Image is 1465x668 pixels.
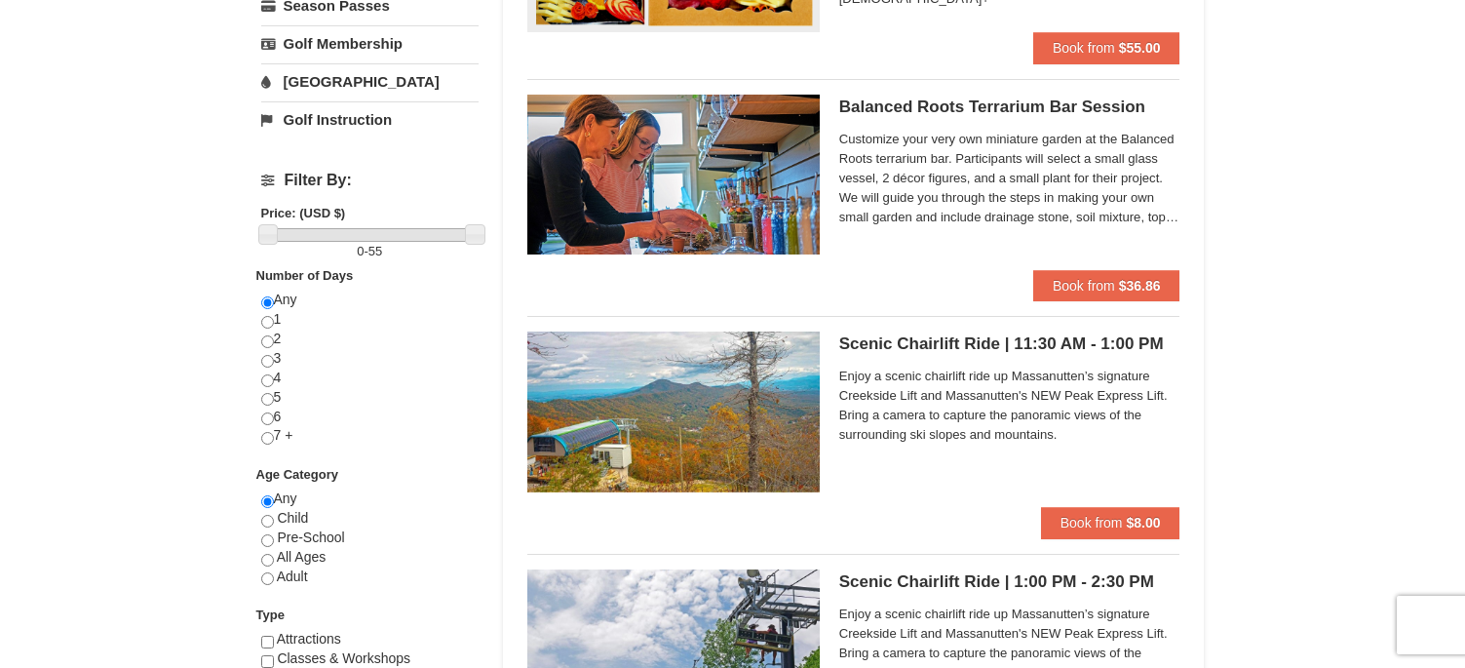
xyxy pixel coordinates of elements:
[839,98,1180,117] h5: Balanced Roots Terrarium Bar Session
[261,242,479,261] label: -
[839,572,1180,592] h5: Scenic Chairlift Ride | 1:00 PM - 2:30 PM
[277,650,410,666] span: Classes & Workshops
[1033,32,1180,63] button: Book from $55.00
[1119,40,1161,56] strong: $55.00
[277,549,327,565] span: All Ages
[1119,278,1161,294] strong: $36.86
[839,334,1180,354] h5: Scenic Chairlift Ride | 11:30 AM - 1:00 PM
[277,631,341,647] span: Attractions
[839,367,1180,445] span: Enjoy a scenic chairlift ride up Massanutten’s signature Creekside Lift and Massanutten's NEW Pea...
[1033,270,1180,301] button: Book from $36.86
[357,244,364,258] span: 0
[256,268,354,283] strong: Number of Days
[1053,40,1115,56] span: Book from
[256,467,339,482] strong: Age Category
[277,569,308,584] span: Adult
[1041,507,1180,538] button: Book from $8.00
[261,206,346,220] strong: Price: (USD $)
[1126,515,1160,530] strong: $8.00
[261,25,479,61] a: Golf Membership
[527,332,820,491] img: 24896431-13-a88f1aaf.jpg
[839,130,1180,227] span: Customize your very own miniature garden at the Balanced Roots terrarium bar. Participants will s...
[368,244,382,258] span: 55
[1060,515,1123,530] span: Book from
[1053,278,1115,294] span: Book from
[277,510,308,526] span: Child
[256,608,285,622] strong: Type
[261,63,479,99] a: [GEOGRAPHIC_DATA]
[261,490,479,606] div: Any
[527,95,820,255] img: 18871151-30-393e4332.jpg
[261,172,479,189] h4: Filter By:
[261,291,479,465] div: Any 1 2 3 4 5 6 7 +
[261,101,479,138] a: Golf Instruction
[277,530,344,545] span: Pre-School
